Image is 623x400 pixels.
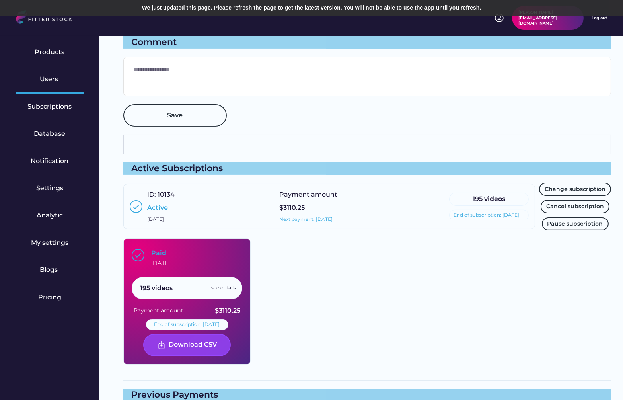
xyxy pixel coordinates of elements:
[592,15,607,21] div: Log out
[140,284,173,293] div: 195 videos
[38,293,61,302] div: Pricing
[518,10,577,26] div: [PERSON_NAME][EMAIL_ADDRESS][DOMAIN_NAME]
[132,249,144,261] img: Group%201000002397.svg
[454,212,519,219] div: End of subscription: [DATE]
[40,75,60,84] div: Users
[541,200,609,213] button: Cancel subscription
[454,195,524,203] div: 195 videos
[280,203,305,212] div: $3110.25
[130,200,142,213] img: Group%201000002397.svg
[151,260,170,267] div: [DATE]
[147,190,175,199] div: ID: 10134
[495,13,504,23] img: profile-circle.svg
[157,340,166,350] img: Frame%20%287%29.svg
[31,238,68,247] div: My settings
[147,216,164,223] div: [DATE]
[123,36,611,49] div: Comment
[16,10,79,26] img: LOGO.svg
[280,190,339,199] div: Payment amount
[147,203,168,212] div: Active
[31,157,69,166] div: Notification
[134,307,183,315] div: Payment amount
[151,249,166,258] div: Paid
[211,285,236,291] div: see details
[123,162,611,175] div: Active Subscriptions
[215,306,240,315] div: $3110.25
[280,216,333,223] div: Next payment: [DATE]
[35,48,65,57] div: Products
[34,129,66,138] div: Database
[40,265,60,274] div: Blogs
[123,104,227,127] button: Save
[539,183,611,196] button: Change subscription
[36,184,63,193] div: Settings
[154,321,220,328] div: End of subscription: [DATE]
[169,340,218,350] div: Download CSV
[28,102,72,111] div: Subscriptions
[542,217,609,231] button: Pause subscription
[37,211,63,220] div: Analytic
